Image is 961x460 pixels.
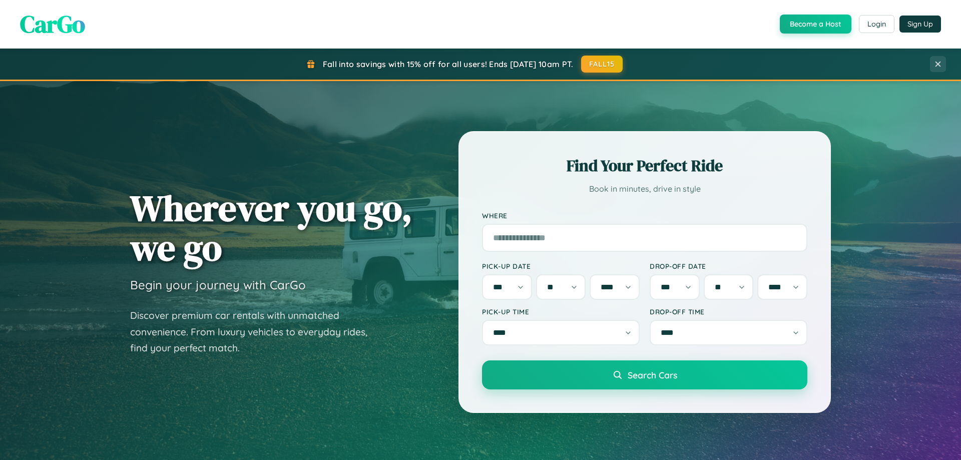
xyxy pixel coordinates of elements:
span: CarGo [20,8,85,41]
label: Drop-off Time [650,307,807,316]
h2: Find Your Perfect Ride [482,155,807,177]
h1: Wherever you go, we go [130,188,412,267]
button: Sign Up [899,16,941,33]
button: Login [859,15,894,33]
button: Search Cars [482,360,807,389]
label: Pick-up Date [482,262,640,270]
span: Search Cars [628,369,677,380]
label: Pick-up Time [482,307,640,316]
button: FALL15 [581,56,623,73]
label: Where [482,211,807,220]
h3: Begin your journey with CarGo [130,277,306,292]
button: Become a Host [780,15,851,34]
p: Discover premium car rentals with unmatched convenience. From luxury vehicles to everyday rides, ... [130,307,380,356]
p: Book in minutes, drive in style [482,182,807,196]
span: Fall into savings with 15% off for all users! Ends [DATE] 10am PT. [323,59,574,69]
label: Drop-off Date [650,262,807,270]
